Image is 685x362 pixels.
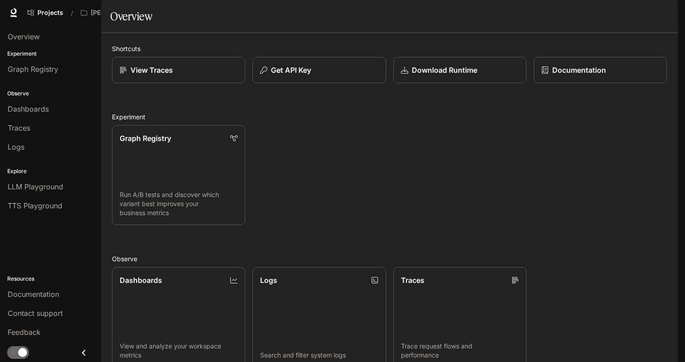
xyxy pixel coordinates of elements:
h1: Overview [110,7,152,25]
a: Documentation [534,57,667,83]
p: Get API Key [271,65,311,75]
p: View Traces [130,65,173,75]
span: Projects [37,9,63,17]
p: Dashboards [120,275,162,286]
p: Trace request flows and performance [401,342,519,360]
h2: Observe [112,254,667,263]
p: Logs [260,275,277,286]
div: / [67,8,77,18]
p: Download Runtime [412,65,477,75]
p: Graph Registry [120,133,171,144]
p: Run A/B tests and discover which variant best improves your business metrics [120,190,238,217]
p: Traces [401,275,424,286]
h2: Shortcuts [112,44,667,53]
a: Download Runtime [393,57,527,83]
p: View and analyze your workspace metrics [120,342,238,360]
p: Documentation [552,65,606,75]
button: Open workspace menu [77,4,155,22]
a: Graph RegistryRun A/B tests and discover which variant best improves your business metrics [112,125,245,225]
h2: Experiment [112,112,667,122]
p: [PERSON_NAME] Avatar [91,9,141,17]
button: Get API Key [252,57,386,83]
p: Search and filter system logs [260,351,378,360]
a: Go to projects [23,4,67,22]
a: View Traces [112,57,245,83]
